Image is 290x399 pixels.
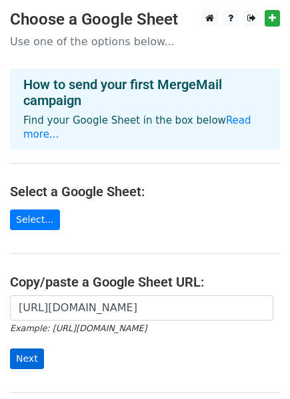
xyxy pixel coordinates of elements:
small: Example: [URL][DOMAIN_NAME] [10,323,147,333]
a: Read more... [23,114,251,140]
p: Use one of the options below... [10,35,280,49]
input: Paste your Google Sheet URL here [10,295,273,321]
h4: Copy/paste a Google Sheet URL: [10,274,280,290]
a: Select... [10,209,60,230]
h4: Select a Google Sheet: [10,184,280,199]
p: Find your Google Sheet in the box below [23,114,267,142]
h3: Choose a Google Sheet [10,10,280,29]
iframe: Chat Widget [223,335,290,399]
input: Next [10,348,44,369]
h4: How to send your first MergeMail campaign [23,76,267,108]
